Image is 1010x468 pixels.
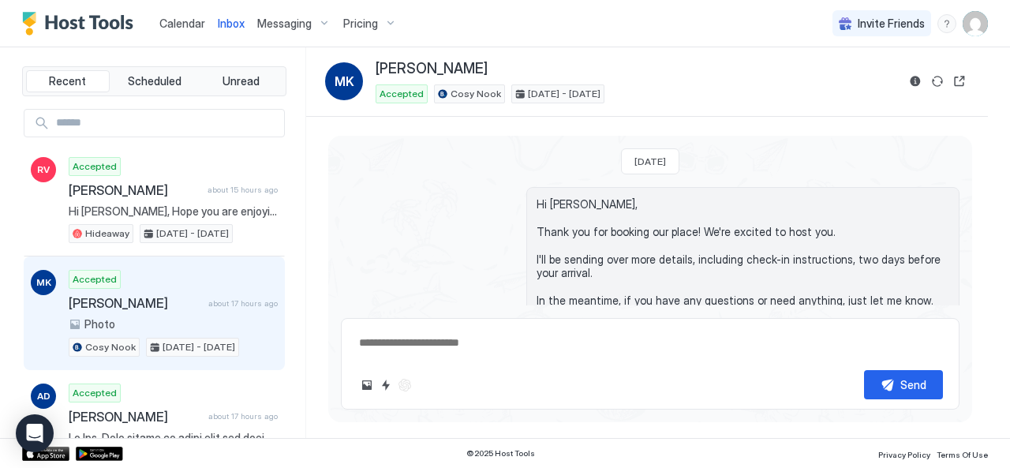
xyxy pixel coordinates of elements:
[113,70,196,92] button: Scheduled
[357,376,376,395] button: Upload image
[223,74,260,88] span: Unread
[634,155,666,167] span: [DATE]
[69,409,202,425] span: [PERSON_NAME]
[537,197,949,391] span: Hi [PERSON_NAME], Thank you for booking our place! We're excited to host you. I'll be sending ove...
[937,445,988,462] a: Terms Of Use
[376,60,488,78] span: [PERSON_NAME]
[159,15,205,32] a: Calendar
[36,275,51,290] span: MK
[76,447,123,461] a: Google Play Store
[208,185,278,195] span: about 15 hours ago
[163,340,235,354] span: [DATE] - [DATE]
[963,11,988,36] div: User profile
[906,72,925,91] button: Reservation information
[937,14,956,33] div: menu
[73,386,117,400] span: Accepted
[858,17,925,31] span: Invite Friends
[257,17,312,31] span: Messaging
[22,66,286,96] div: tab-group
[864,370,943,399] button: Send
[376,376,395,395] button: Quick reply
[218,15,245,32] a: Inbox
[878,450,930,459] span: Privacy Policy
[343,17,378,31] span: Pricing
[26,70,110,92] button: Recent
[73,272,117,286] span: Accepted
[156,227,229,241] span: [DATE] - [DATE]
[128,74,181,88] span: Scheduled
[466,448,535,459] span: © 2025 Host Tools
[218,17,245,30] span: Inbox
[85,340,136,354] span: Cosy Nook
[69,295,202,311] span: [PERSON_NAME]
[928,72,947,91] button: Sync reservation
[878,445,930,462] a: Privacy Policy
[199,70,282,92] button: Unread
[69,204,278,219] span: Hi [PERSON_NAME], Hope you are enjoying your stay. Just a reminder that your check-out is [DATE] ...
[335,72,354,91] span: MK
[37,163,50,177] span: RV
[950,72,969,91] button: Open reservation
[159,17,205,30] span: Calendar
[69,182,201,198] span: [PERSON_NAME]
[49,74,86,88] span: Recent
[22,447,69,461] a: App Store
[84,317,115,331] span: Photo
[208,298,278,309] span: about 17 hours ago
[451,87,501,101] span: Cosy Nook
[937,450,988,459] span: Terms Of Use
[380,87,424,101] span: Accepted
[69,431,278,445] span: Lo Ips, Dolo sitame co adipi elit sed doei tem inci utla etdoloremag aliqu enim admi. Ven qui nos...
[208,411,278,421] span: about 17 hours ago
[22,12,140,36] a: Host Tools Logo
[85,227,129,241] span: Hideaway
[16,414,54,452] div: Open Intercom Messenger
[73,159,117,174] span: Accepted
[37,389,50,403] span: AD
[900,376,926,393] div: Send
[50,110,284,137] input: Input Field
[528,87,600,101] span: [DATE] - [DATE]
